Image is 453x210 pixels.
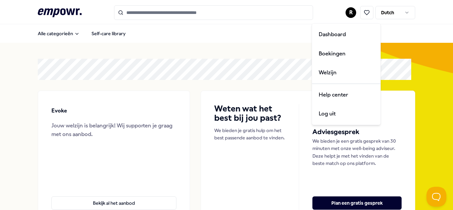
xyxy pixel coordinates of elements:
[313,85,379,105] a: Help center
[313,63,379,82] a: Welzijn
[313,25,379,44] a: Dashboard
[313,104,379,123] div: Log uit
[312,23,381,125] div: R
[313,44,379,63] a: Boekingen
